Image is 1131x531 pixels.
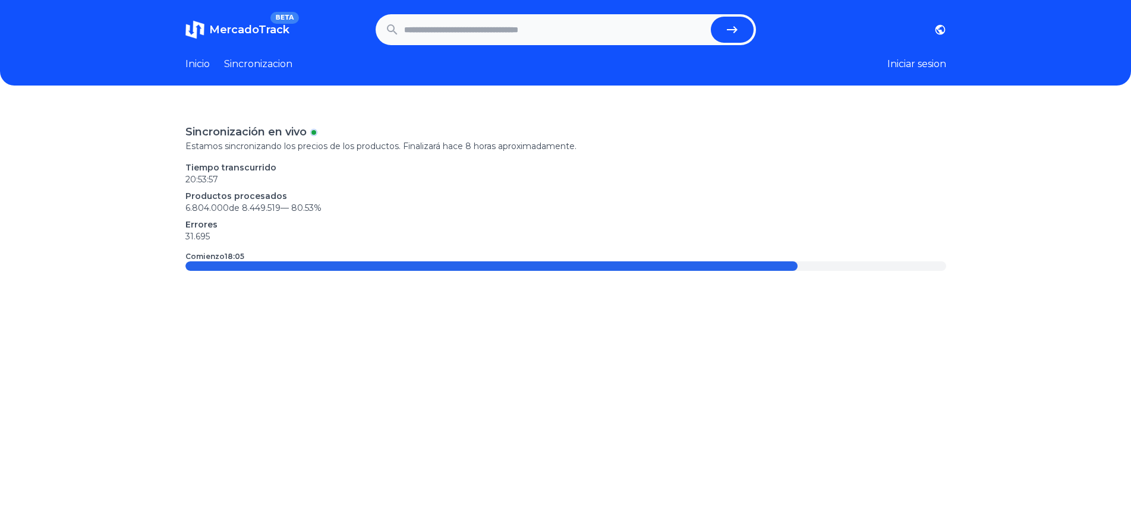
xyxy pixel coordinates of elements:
p: Sincronización en vivo [185,124,307,140]
p: Productos procesados [185,190,946,202]
a: MercadoTrackBETA [185,20,289,39]
span: BETA [270,12,298,24]
span: MercadoTrack [209,23,289,36]
time: 18:05 [225,252,244,261]
time: 20:53:57 [185,174,218,185]
p: Estamos sincronizando los precios de los productos. Finalizará hace 8 horas aproximadamente. [185,140,946,152]
p: Tiempo transcurrido [185,162,946,173]
span: 80.53 % [291,203,322,213]
p: 31.695 [185,230,946,242]
a: Sincronizacion [224,57,292,71]
button: Iniciar sesion [887,57,946,71]
p: 6.804.000 de 8.449.519 — [185,202,946,214]
img: MercadoTrack [185,20,204,39]
p: Comienzo [185,252,244,261]
a: Inicio [185,57,210,71]
p: Errores [185,219,946,230]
